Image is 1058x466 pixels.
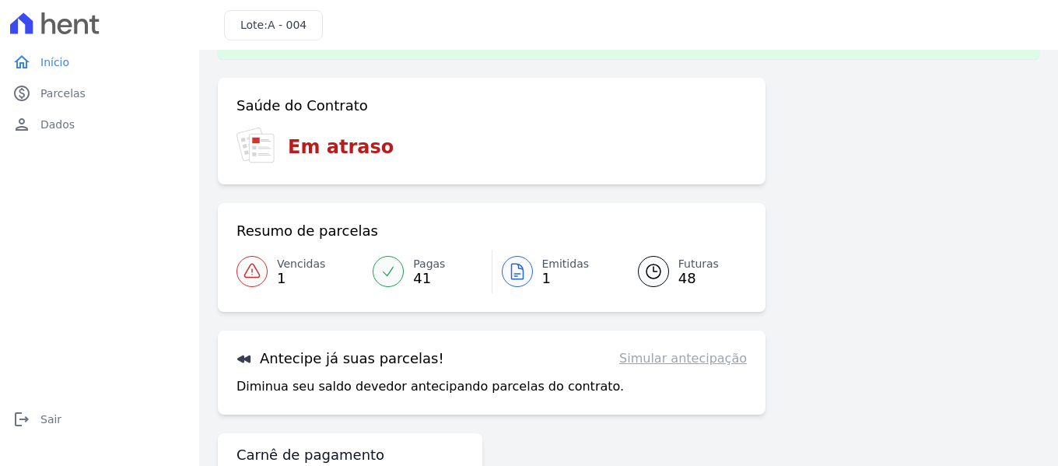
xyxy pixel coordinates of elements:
[12,53,31,72] i: home
[40,54,69,70] span: Início
[40,412,61,427] span: Sair
[12,84,31,103] i: paid
[6,404,193,435] a: logoutSair
[40,117,75,132] span: Dados
[542,256,590,272] span: Emitidas
[619,349,747,368] a: Simular antecipação
[236,446,384,464] h3: Carnê de pagamento
[236,349,444,368] h3: Antecipe já suas parcelas!
[6,109,193,140] a: personDados
[40,86,86,101] span: Parcelas
[240,17,307,33] h3: Lote:
[12,115,31,134] i: person
[236,377,624,396] p: Diminua seu saldo devedor antecipando parcelas do contrato.
[492,250,619,293] a: Emitidas 1
[268,19,307,31] span: A - 004
[678,272,719,285] span: 48
[542,272,590,285] span: 1
[363,250,491,293] a: Pagas 41
[6,78,193,109] a: paidParcelas
[413,272,445,285] span: 41
[236,222,378,240] h3: Resumo de parcelas
[277,272,325,285] span: 1
[6,47,193,78] a: homeInício
[413,256,445,272] span: Pagas
[236,96,368,115] h3: Saúde do Contrato
[288,133,394,161] h3: Em atraso
[236,250,363,293] a: Vencidas 1
[678,256,719,272] span: Futuras
[12,410,31,429] i: logout
[619,250,747,293] a: Futuras 48
[277,256,325,272] span: Vencidas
